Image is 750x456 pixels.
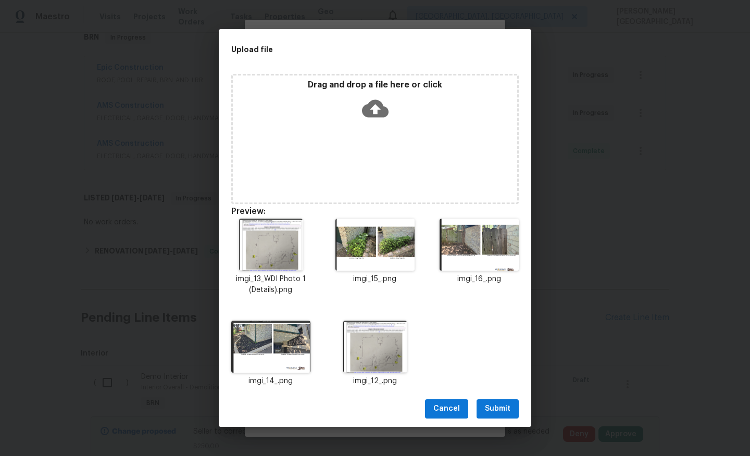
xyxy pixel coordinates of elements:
p: imgi_14_.png [231,376,310,387]
span: Submit [485,402,510,415]
span: Cancel [433,402,460,415]
button: Cancel [425,399,468,419]
p: imgi_16_.png [440,274,519,285]
p: imgi_12_.png [335,376,415,387]
h2: Upload file [231,44,472,55]
img: 8E8fCEAAAABklEQVQDAG6HZ8uv6wADAAAAAElFTkSuQmCC [335,219,415,271]
p: imgi_13_WDI Photo 1 (Details).png [231,274,310,296]
img: 3SVx7gAAAAZJREFUAwAljldKqdZh9QAAAABJRU5ErkJggg== [231,321,310,373]
p: imgi_15_.png [335,274,415,285]
img: UJjkUQgAAAAASUVORK5CYII= [343,321,407,373]
button: Submit [477,399,519,419]
img: eYcwAAAAASUVORK5CYII= [440,219,519,271]
img: MoBdHNPRJk8AAAAASUVORK5CYII= [239,219,303,271]
p: Drag and drop a file here or click [233,80,517,91]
